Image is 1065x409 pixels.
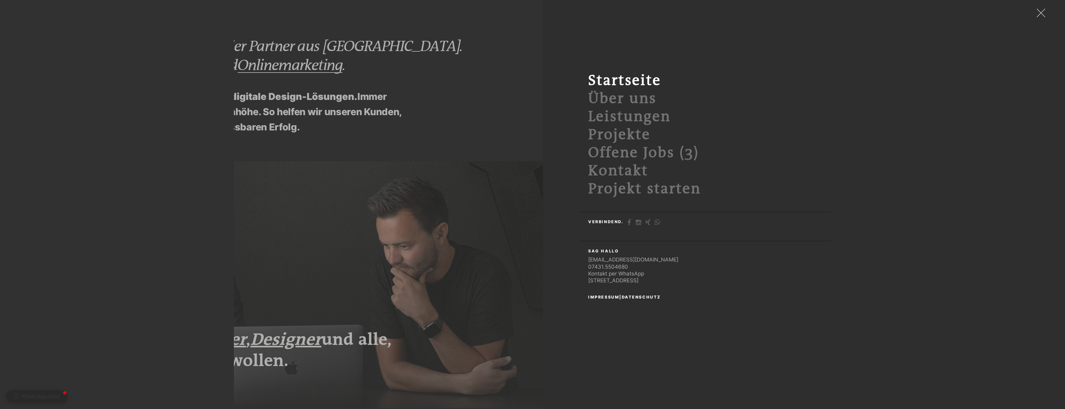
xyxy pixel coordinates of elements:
[588,72,661,89] strong: Startseite
[6,390,67,403] button: WhatsApp Chat
[588,249,620,253] h4: Sag Hallo
[588,108,671,125] a: Leistungen
[588,181,701,197] a: Projekt starten
[588,264,628,270] a: 07431.5504680
[588,90,656,107] a: Über uns
[588,256,678,263] a: [EMAIL_ADDRESS][DOMAIN_NAME]
[588,144,699,161] a: Offene Jobs (3)
[588,220,625,224] h4: Verbindend.
[588,270,644,277] a: Kontakt per WhatsApp
[588,277,639,284] a: [STREET_ADDRESS]
[588,295,662,299] h4: |
[588,126,650,143] a: Projekte
[588,295,619,299] a: Impressum
[588,162,648,179] a: Kontakt
[622,295,661,299] a: Datenschutz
